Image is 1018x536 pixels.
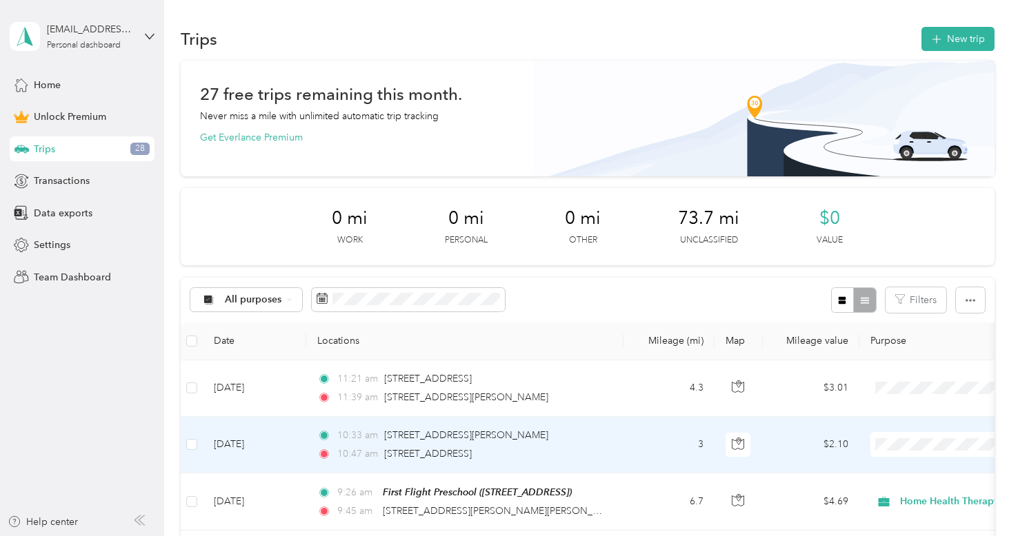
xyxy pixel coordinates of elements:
span: [STREET_ADDRESS] [384,448,472,460]
h1: 27 free trips remaining this month. [200,87,462,101]
span: 0 mi [565,207,601,229]
td: 3 [623,417,715,473]
span: 0 mi [332,207,368,229]
span: [STREET_ADDRESS] [384,373,472,384]
span: Home [34,78,61,92]
span: 28 [130,143,150,155]
span: 10:47 am [337,446,378,462]
span: 11:39 am [337,390,378,405]
span: Data exports [34,206,92,220]
th: Date [203,322,306,360]
p: Other [569,234,597,247]
th: Map [715,322,763,360]
span: All purposes [225,295,282,305]
span: [STREET_ADDRESS][PERSON_NAME][PERSON_NAME] [383,505,623,517]
p: Personal [445,234,488,247]
td: 6.7 [623,473,715,530]
span: [STREET_ADDRESS][PERSON_NAME] [384,391,548,403]
img: Banner [533,61,995,176]
td: $3.01 [763,360,859,417]
span: 9:26 am [337,485,377,500]
span: 0 mi [448,207,484,229]
td: $2.10 [763,417,859,473]
th: Mileage value [763,322,859,360]
span: 10:33 am [337,428,378,443]
span: 11:21 am [337,371,378,386]
span: First Flight Preschool ([STREET_ADDRESS]) [383,486,572,497]
p: Work [337,234,363,247]
span: Team Dashboard [34,270,111,285]
td: [DATE] [203,417,306,473]
p: Unclassified [680,234,738,247]
td: [DATE] [203,473,306,530]
iframe: Everlance-gr Chat Button Frame [941,459,1018,536]
span: 9:45 am [337,504,377,519]
span: Unlock Premium [34,110,106,124]
p: Never miss a mile with unlimited automatic trip tracking [200,109,439,123]
span: 73.7 mi [678,207,739,229]
button: Help center [8,515,78,529]
button: Filters [886,287,946,313]
td: $4.69 [763,473,859,530]
div: Personal dashboard [47,41,121,50]
span: Settings [34,238,70,252]
span: $0 [819,207,840,229]
h1: Trips [181,32,217,46]
span: Transactions [34,174,90,188]
td: [DATE] [203,360,306,417]
span: [STREET_ADDRESS][PERSON_NAME] [384,429,548,441]
div: [EMAIL_ADDRESS][DOMAIN_NAME] [47,22,133,37]
p: Value [817,234,843,247]
button: Get Everlance Premium [200,130,303,145]
span: Trips [34,142,55,156]
th: Locations [306,322,623,360]
td: 4.3 [623,360,715,417]
button: New trip [921,27,995,51]
th: Mileage (mi) [623,322,715,360]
